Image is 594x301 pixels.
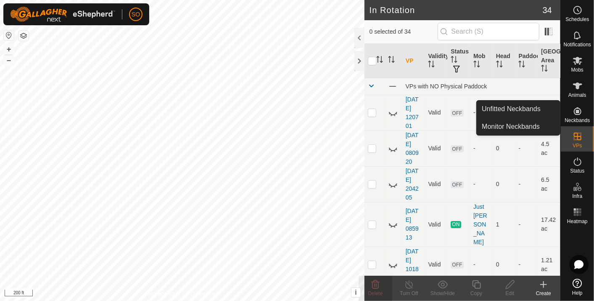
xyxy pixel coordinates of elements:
button: + [4,44,14,54]
td: 0 [493,95,515,131]
p-sorticon: Activate to sort [388,57,395,64]
td: Valid [425,95,447,131]
span: Neckbands [565,118,590,123]
p-sorticon: Activate to sort [496,62,503,69]
h2: In Rotation [370,5,543,15]
td: 0 [493,247,515,282]
span: i [355,289,356,296]
span: ON [451,221,461,228]
button: – [4,55,14,65]
th: Status [447,44,470,78]
div: VPs with NO Physical Paddock [406,83,557,90]
th: VP [402,44,425,78]
th: Head [493,44,515,78]
p-sorticon: Activate to sort [376,57,383,64]
p-sorticon: Activate to sort [473,62,480,69]
td: - [515,247,538,282]
div: Turn Off [392,290,426,297]
td: Valid [425,166,447,202]
input: Search (S) [438,23,539,40]
td: 0 [493,131,515,166]
button: Reset Map [4,30,14,40]
div: - [473,108,489,117]
td: 1.21 ac [538,247,560,282]
span: Help [572,290,583,296]
th: [GEOGRAPHIC_DATA] Area [538,44,560,78]
td: - [515,202,538,247]
div: Show/Hide [426,290,459,297]
a: Unfitted Neckbands [477,101,560,117]
div: Copy [459,290,493,297]
td: Valid [425,131,447,166]
td: 0 [493,166,515,202]
a: [DATE] 101844 [406,248,419,281]
a: [DATE] 120701 [406,96,419,129]
td: Valid [425,247,447,282]
th: Mob [470,44,493,78]
a: [DATE] 204205 [406,168,419,201]
span: Infra [572,194,582,199]
td: 4.5 ac [538,131,560,166]
div: - [473,144,489,153]
div: Create [527,290,560,297]
td: 3.9 ac [538,95,560,131]
span: 0 selected of 34 [370,27,438,36]
th: Validity [425,44,447,78]
span: OFF [451,181,463,188]
div: Edit [493,290,527,297]
td: - [515,166,538,202]
td: - [515,131,538,166]
a: Contact Us [190,290,215,298]
a: Help [561,275,594,299]
img: Gallagher Logo [10,7,115,22]
td: Valid [425,202,447,247]
a: [DATE] 080920 [406,132,419,165]
td: 17.42 ac [538,202,560,247]
span: Monitor Neckbands [482,122,540,132]
span: 34 [543,4,552,16]
span: OFF [451,261,463,269]
span: Unfitted Neckbands [482,104,541,114]
span: Heatmap [567,219,588,224]
button: i [351,288,361,297]
p-sorticon: Activate to sort [451,57,457,64]
span: SO [132,10,140,19]
span: Animals [568,93,586,98]
span: VPs [573,143,582,148]
span: Mobs [571,67,583,72]
th: Paddock [515,44,538,78]
span: OFF [451,145,463,152]
span: Status [570,168,584,173]
span: OFF [451,109,463,117]
span: Notifications [564,42,591,47]
p-sorticon: Activate to sort [428,62,435,69]
span: Schedules [565,17,589,22]
p-sorticon: Activate to sort [541,66,548,73]
p-sorticon: Activate to sort [518,62,525,69]
td: - [515,95,538,131]
div: - [473,260,489,269]
div: Just [PERSON_NAME] [473,202,489,247]
a: Privacy Policy [149,290,180,298]
td: 6.5 ac [538,166,560,202]
span: Delete [368,290,383,296]
button: Map Layers [18,31,29,41]
a: [DATE] 085913 [406,208,419,241]
a: Monitor Neckbands [477,118,560,135]
div: - [473,180,489,189]
td: 1 [493,202,515,247]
